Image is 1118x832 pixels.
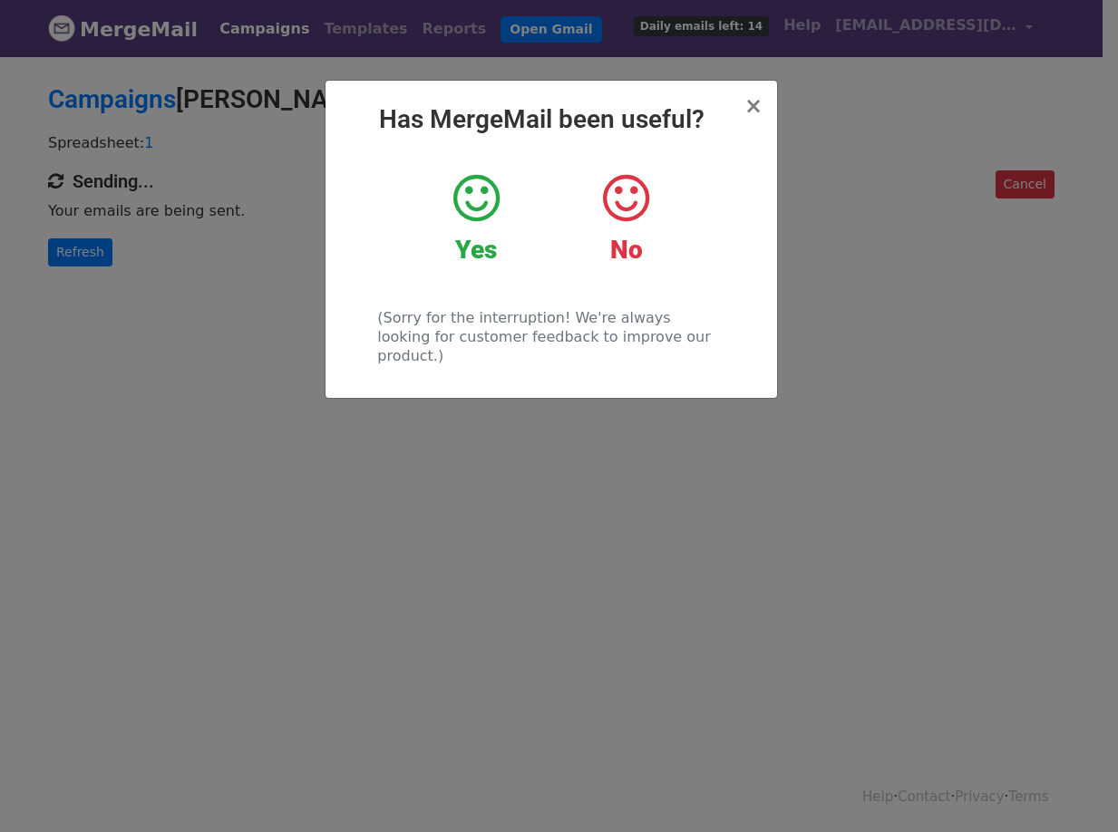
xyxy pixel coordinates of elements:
h2: Has MergeMail been useful? [340,104,763,135]
button: Close [744,95,763,117]
a: Yes [415,171,538,266]
span: × [744,93,763,119]
p: (Sorry for the interruption! We're always looking for customer feedback to improve our product.) [377,308,724,365]
strong: Yes [455,235,497,265]
a: No [565,171,687,266]
strong: No [610,235,643,265]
